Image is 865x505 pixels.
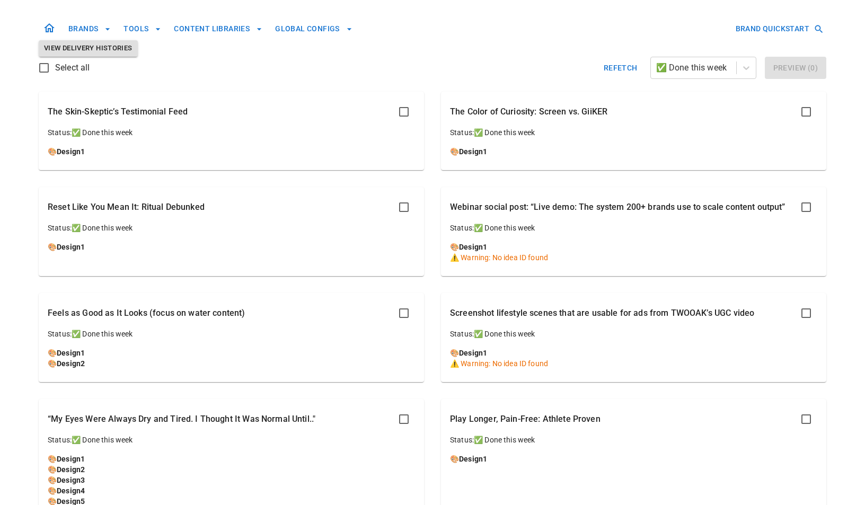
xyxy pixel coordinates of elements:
[450,201,785,214] p: Webinar social post: “Live demo: The system 200+ brands use to scale content output”
[459,349,487,357] a: Design1
[57,486,85,495] a: Design4
[450,105,607,118] p: The Color of Curiosity: Screen vs. GiiKER
[48,307,245,320] p: Feels as Good as It Looks (focus on water content)
[450,242,817,252] p: 🎨
[459,455,487,463] a: Design1
[459,243,487,251] a: Design1
[450,146,817,157] p: 🎨
[57,243,85,251] a: Design1
[459,147,487,156] a: Design1
[57,147,85,156] a: Design1
[48,242,415,252] p: 🎨
[450,252,817,263] p: ⚠️ Warning: No idea ID found
[55,61,90,74] span: Select all
[599,57,642,79] button: Refetch
[450,329,817,339] p: Status: ✅ Done this week
[450,454,817,464] p: 🎨
[39,40,138,57] button: View Delivery Histories
[48,464,415,475] p: 🎨
[48,127,415,138] p: Status: ✅ Done this week
[48,435,415,445] p: Status: ✅ Done this week
[48,454,415,464] p: 🎨
[57,349,85,357] a: Design1
[731,19,826,39] button: BRAND QUICKSTART
[64,19,115,39] button: BRANDS
[48,485,415,496] p: 🎨
[48,201,205,214] p: Reset Like You Mean It: Ritual Debunked
[57,476,85,484] a: Design3
[450,307,754,320] p: Screenshot lifestyle scenes that are usable for ads from TWOOAK’s UGC video
[48,348,415,358] p: 🎨
[48,105,188,118] p: The Skin-Skeptic’s Testimonial Feed
[48,413,315,426] p: “My Eyes Were Always Dry and Tired. I Thought It Was Normal Until.."
[57,465,85,474] a: Design2
[450,435,817,445] p: Status: ✅ Done this week
[57,359,85,368] a: Design2
[48,146,415,157] p: 🎨
[450,348,817,358] p: 🎨
[48,358,415,369] p: 🎨
[48,329,415,339] p: Status: ✅ Done this week
[48,475,415,485] p: 🎨
[450,358,817,369] p: ⚠️ Warning: No idea ID found
[450,127,817,138] p: Status: ✅ Done this week
[271,19,357,39] button: GLOBAL CONFIGS
[450,413,601,426] p: Play Longer, Pain-Free: Athlete Proven
[57,455,85,463] a: Design1
[450,223,817,233] p: Status: ✅ Done this week
[48,223,415,233] p: Status: ✅ Done this week
[170,19,267,39] button: CONTENT LIBRARIES
[119,19,165,39] button: TOOLS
